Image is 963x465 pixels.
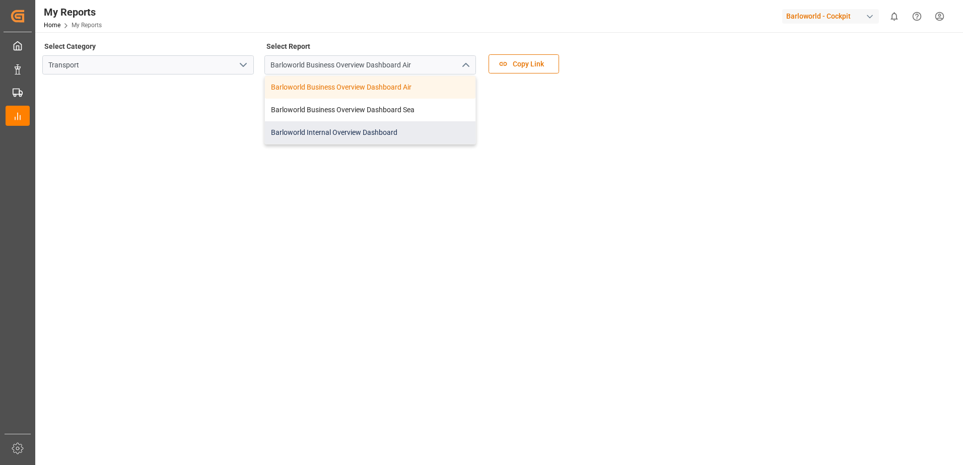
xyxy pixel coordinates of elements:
button: Copy Link [489,54,559,73]
div: Barloworld - Cockpit [782,9,879,24]
button: open menu [235,57,250,73]
div: Barloworld Internal Overview Dashboard [265,121,475,144]
div: Barloworld Business Overview Dashboard Sea [265,99,475,121]
div: My Reports [44,5,102,20]
label: Select Category [42,39,97,53]
input: Type to search/select [42,55,254,74]
label: Select Report [264,39,312,53]
div: Barloworld Business Overview Dashboard Air [265,76,475,99]
button: Barloworld - Cockpit [782,7,883,26]
input: Type to search/select [264,55,476,74]
button: show 0 new notifications [883,5,906,28]
a: Home [44,22,60,29]
button: close menu [457,57,472,73]
span: Copy Link [508,59,549,69]
button: Help Center [906,5,928,28]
